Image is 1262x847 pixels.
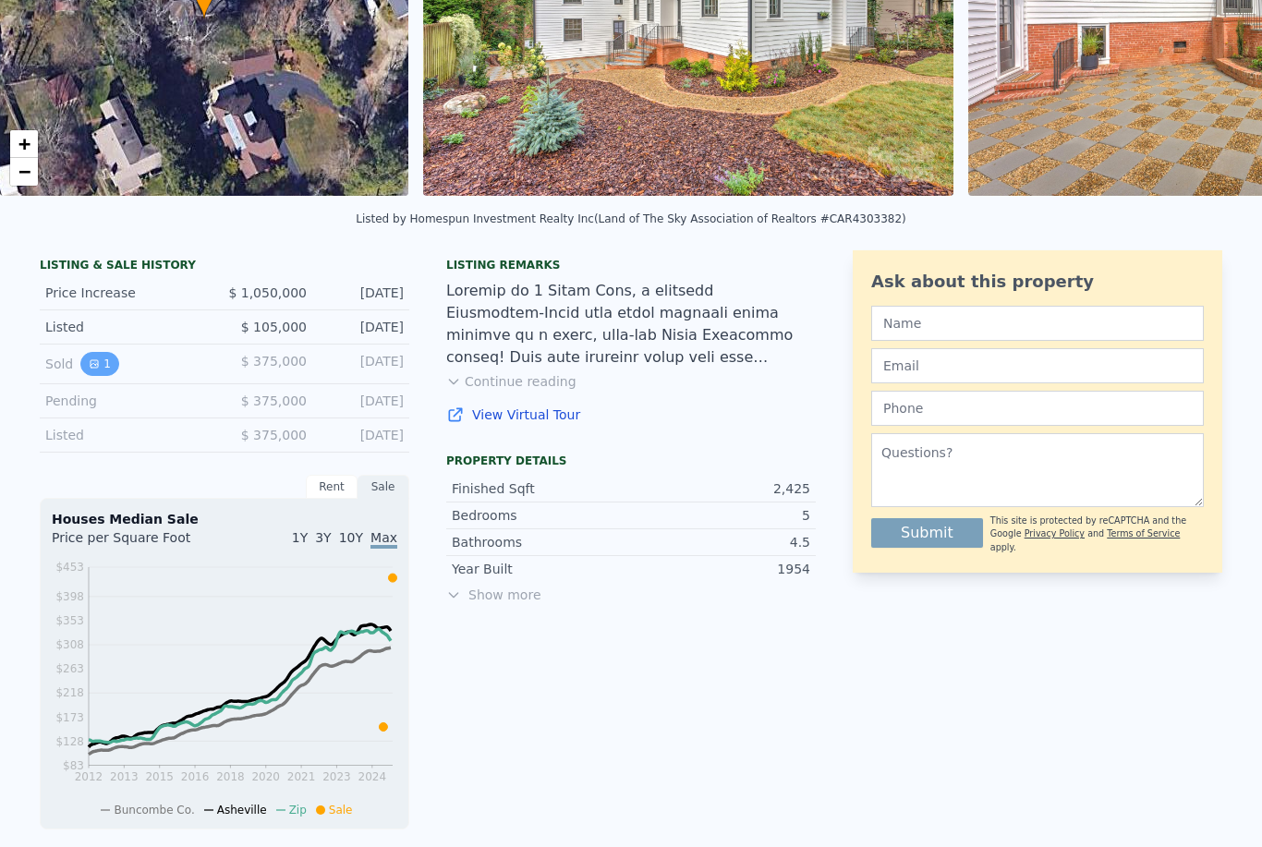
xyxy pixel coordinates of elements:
input: Email [871,348,1204,383]
span: 1Y [292,530,308,545]
tspan: $128 [55,735,84,748]
tspan: $353 [55,614,84,627]
div: Property details [446,454,816,468]
a: Privacy Policy [1025,528,1085,538]
div: This site is protected by reCAPTCHA and the Google and apply. [990,514,1204,554]
tspan: 2023 [322,770,351,783]
tspan: 2015 [145,770,174,783]
span: Asheville [217,804,267,817]
div: Sale [358,475,409,499]
span: $ 1,050,000 [228,285,307,300]
div: Houses Median Sale [52,510,397,528]
tspan: 2018 [216,770,245,783]
div: [DATE] [322,284,404,302]
div: Listed by Homespun Investment Realty Inc (Land of The Sky Association of Realtors #CAR4303382) [356,212,906,225]
div: Ask about this property [871,269,1204,295]
div: 2,425 [631,479,810,498]
tspan: $263 [55,662,84,675]
div: Pending [45,392,210,410]
tspan: 2020 [251,770,280,783]
span: − [18,160,30,183]
tspan: $218 [55,686,84,699]
button: Submit [871,518,983,548]
div: Price Increase [45,284,210,302]
a: Zoom in [10,130,38,158]
span: Buncombe Co. [114,804,194,817]
div: Sold [45,352,210,376]
span: Show more [446,586,816,604]
tspan: 2012 [75,770,103,783]
span: Sale [329,804,353,817]
span: + [18,132,30,155]
span: $ 375,000 [241,393,307,408]
button: Continue reading [446,372,576,391]
div: Finished Sqft [452,479,631,498]
a: View Virtual Tour [446,405,816,424]
div: Bathrooms [452,533,631,551]
tspan: $398 [55,590,84,603]
div: Year Built [452,560,631,578]
div: Bedrooms [452,506,631,525]
div: 4.5 [631,533,810,551]
div: 1954 [631,560,810,578]
div: Price per Square Foot [52,528,224,558]
a: Zoom out [10,158,38,186]
div: LISTING & SALE HISTORY [40,258,409,276]
tspan: 2016 [181,770,210,783]
tspan: $173 [55,711,84,724]
span: $ 105,000 [241,320,307,334]
button: View historical data [80,352,119,376]
tspan: $308 [55,638,84,651]
tspan: 2024 [358,770,387,783]
div: Listed [45,318,210,336]
input: Phone [871,391,1204,426]
div: Rent [306,475,358,499]
div: [DATE] [322,426,404,444]
tspan: $83 [63,759,84,772]
div: [DATE] [322,352,404,376]
span: 10Y [339,530,363,545]
tspan: 2013 [110,770,139,783]
span: $ 375,000 [241,354,307,369]
span: Max [370,530,397,549]
div: 5 [631,506,810,525]
span: 3Y [315,530,331,545]
span: $ 375,000 [241,428,307,442]
div: Listed [45,426,210,444]
tspan: 2021 [287,770,316,783]
div: [DATE] [322,392,404,410]
tspan: $453 [55,561,84,574]
div: Listing remarks [446,258,816,272]
input: Name [871,306,1204,341]
div: Loremip do 1 Sitam Cons, a elitsedd Eiusmodtem-Incid utla etdol magnaali enima minimve qu n exerc... [446,280,816,369]
a: Terms of Service [1107,528,1180,538]
div: [DATE] [322,318,404,336]
span: Zip [289,804,307,817]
